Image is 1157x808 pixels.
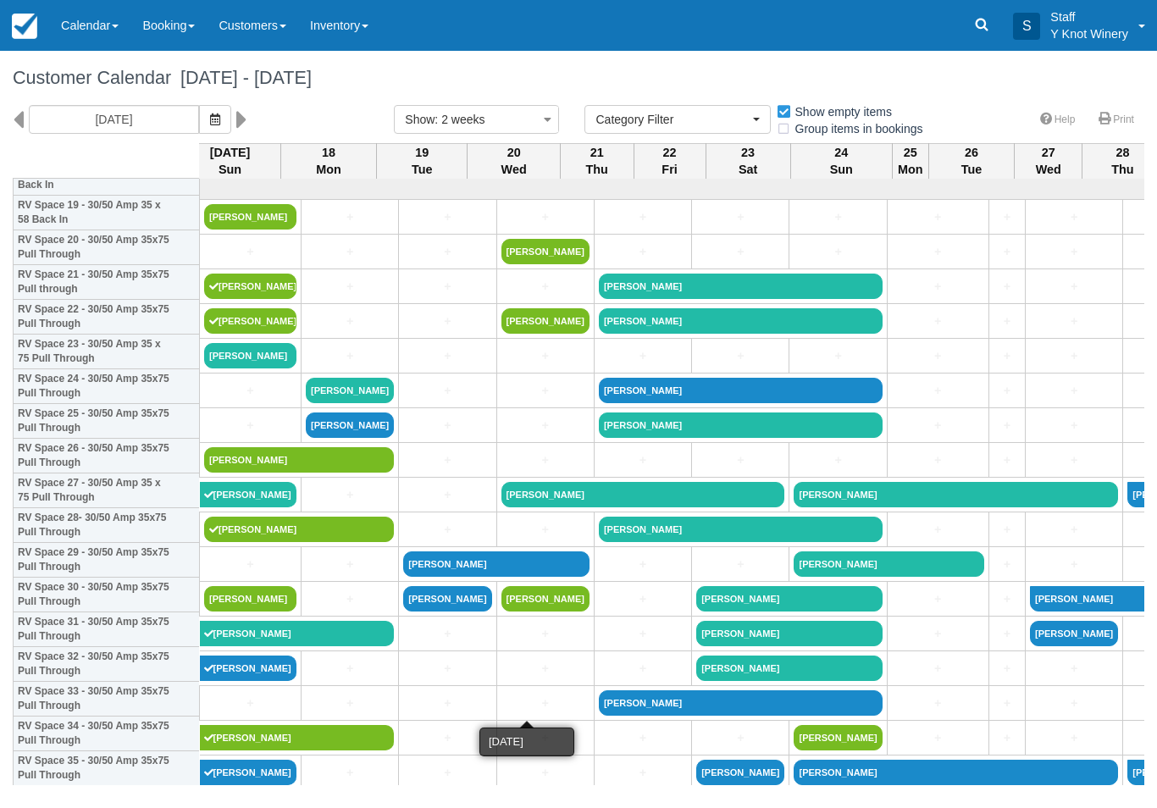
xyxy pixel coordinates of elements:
a: [PERSON_NAME] [1030,621,1118,646]
a: + [403,313,491,330]
a: + [696,556,784,573]
a: [PERSON_NAME] [501,482,785,507]
a: [PERSON_NAME] [501,239,590,264]
h1: Customer Calendar [13,68,1144,88]
a: + [1030,347,1118,365]
th: RV Space 27 - 30/50 Amp 35 x 75 Pull Through [14,473,200,508]
a: + [204,556,296,573]
a: + [599,208,687,226]
a: + [892,313,984,330]
a: + [501,625,590,643]
a: + [892,660,984,678]
button: Show: 2 weeks [394,105,559,134]
a: [PERSON_NAME] [794,551,983,577]
a: [PERSON_NAME] [696,656,883,681]
a: [PERSON_NAME] [200,656,297,681]
a: + [994,208,1021,226]
a: + [501,695,590,712]
a: + [501,521,590,539]
a: + [501,382,590,400]
a: + [1030,521,1118,539]
a: [PERSON_NAME] [200,725,395,750]
a: + [994,451,1021,469]
a: + [994,521,1021,539]
a: + [403,729,491,747]
a: + [599,660,687,678]
a: + [892,521,984,539]
a: Print [1088,108,1144,132]
a: + [306,243,394,261]
a: + [501,729,590,747]
a: + [794,208,882,226]
th: RV Space 21 - 30/50 Amp 35x75 Pull through [14,265,200,300]
a: [PERSON_NAME] [794,725,882,750]
a: [PERSON_NAME] [403,551,590,577]
a: + [994,347,1021,365]
a: + [306,347,394,365]
a: + [994,278,1021,296]
a: + [1030,313,1118,330]
th: RV Space 33 - 30/50 Amp 35x75 Pull Through [14,682,200,717]
a: [PERSON_NAME] [204,586,296,612]
a: + [599,556,687,573]
a: + [696,243,784,261]
a: + [501,660,590,678]
a: + [1030,660,1118,678]
a: + [403,417,491,434]
a: + [204,417,296,434]
a: [PERSON_NAME] [599,378,883,403]
a: + [403,347,491,365]
a: [PERSON_NAME] [794,482,1118,507]
a: + [696,729,784,747]
span: Show empty items [776,105,905,117]
a: + [892,278,984,296]
label: Group items in bookings [776,116,934,141]
a: + [794,243,882,261]
a: + [306,278,394,296]
a: [PERSON_NAME] [696,760,784,785]
a: + [1030,382,1118,400]
a: + [306,590,394,608]
a: + [994,729,1021,747]
a: + [1030,417,1118,434]
a: + [892,208,984,226]
a: + [501,417,590,434]
span: Group items in bookings [776,122,937,134]
a: Help [1030,108,1086,132]
th: RV Space 32 - 30/50 Amp 35x75 Pull Through [14,647,200,682]
a: [PERSON_NAME] [599,690,883,716]
th: RV Space 24 - 30/50 Amp 35x75 Pull Through [14,369,200,404]
a: + [599,451,687,469]
p: Staff [1050,8,1128,25]
a: + [892,695,984,712]
a: + [994,660,1021,678]
a: + [501,208,590,226]
a: [PERSON_NAME] [306,378,394,403]
a: + [204,243,296,261]
a: + [306,764,394,782]
a: + [403,764,491,782]
a: [PERSON_NAME] [200,621,395,646]
p: Y Knot Winery [1050,25,1128,42]
a: [PERSON_NAME] [204,447,394,473]
a: [PERSON_NAME] [200,760,297,785]
a: [PERSON_NAME] [599,308,883,334]
a: [PERSON_NAME] [204,308,296,334]
th: 23 Sat [706,143,790,179]
a: [PERSON_NAME] [696,586,883,612]
a: [PERSON_NAME] [696,621,883,646]
a: + [994,556,1021,573]
a: [PERSON_NAME] [306,412,394,438]
a: + [204,382,296,400]
a: + [892,417,984,434]
a: + [794,347,882,365]
th: 21 Thu [560,143,634,179]
a: [PERSON_NAME] [794,760,1118,785]
a: + [599,729,687,747]
th: RV Space 31 - 30/50 Amp 35x75 Pull Through [14,612,200,647]
a: + [501,451,590,469]
a: + [403,521,491,539]
a: [PERSON_NAME] [501,586,590,612]
th: 27 Wed [1015,143,1082,179]
a: + [599,347,687,365]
